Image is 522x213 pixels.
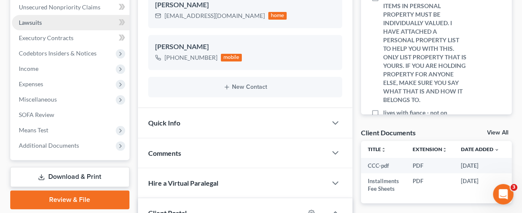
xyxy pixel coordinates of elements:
[361,173,406,197] td: Installments Fee Sheets
[442,147,447,152] i: unfold_more
[155,42,335,52] div: [PERSON_NAME]
[494,147,499,152] i: expand_more
[164,12,265,20] div: [EMAIL_ADDRESS][DOMAIN_NAME]
[268,12,287,20] div: home
[19,126,48,134] span: Means Test
[19,96,57,103] span: Miscellaneous
[510,184,517,191] span: 3
[12,107,129,123] a: SOFA Review
[19,19,42,26] span: Lawsuits
[383,108,467,125] span: lives with fiance - not on mortgage
[454,173,506,197] td: [DATE]
[164,53,217,62] div: [PHONE_NUMBER]
[155,84,335,90] button: New Contact
[368,146,386,152] a: Titleunfold_more
[461,146,499,152] a: Date Added expand_more
[148,179,218,187] span: Hire a Virtual Paralegal
[19,142,79,149] span: Additional Documents
[454,158,506,173] td: [DATE]
[493,184,513,204] iframe: Intercom live chat
[10,167,129,187] a: Download & Print
[19,34,73,41] span: Executory Contracts
[361,128,416,137] div: Client Documents
[10,190,129,209] a: Review & File
[19,111,54,118] span: SOFA Review
[361,158,406,173] td: CCC-pdf
[19,50,97,57] span: Codebtors Insiders & Notices
[19,65,38,72] span: Income
[148,119,180,127] span: Quick Info
[406,173,454,197] td: PDF
[19,3,100,11] span: Unsecured Nonpriority Claims
[221,54,242,61] div: mobile
[381,147,386,152] i: unfold_more
[19,80,43,88] span: Expenses
[413,146,447,152] a: Extensionunfold_more
[487,130,508,136] a: View All
[148,149,181,157] span: Comments
[12,30,129,46] a: Executory Contracts
[12,15,129,30] a: Lawsuits
[406,158,454,173] td: PDF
